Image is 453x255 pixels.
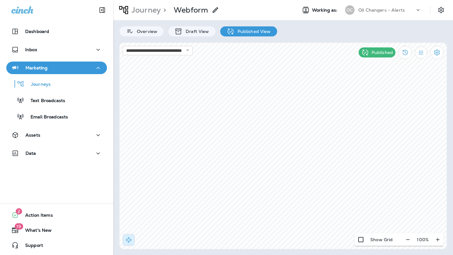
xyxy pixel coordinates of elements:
[370,237,393,242] p: Show Grid
[430,46,444,59] button: Settings
[417,237,429,242] p: 100 %
[345,5,355,15] div: OC
[415,46,427,59] button: Filter Statistics
[24,98,65,104] p: Text Broadcasts
[312,8,339,13] span: Working as:
[19,213,53,220] span: Action Items
[399,46,412,59] button: View Changelog
[6,239,107,252] button: Support
[14,223,23,230] span: 19
[6,94,107,107] button: Text Broadcasts
[6,147,107,160] button: Data
[129,5,161,15] p: Journey
[19,228,52,235] span: What's New
[25,151,36,156] p: Data
[6,43,107,56] button: Inbox
[182,29,209,34] p: Draft View
[25,29,49,34] p: Dashboard
[6,224,107,236] button: 19What's New
[174,5,208,15] p: Webform
[6,129,107,141] button: Assets
[6,209,107,221] button: 2Action Items
[16,208,22,214] span: 2
[161,5,166,15] p: >
[134,29,157,34] p: Overview
[435,4,447,16] button: Settings
[25,133,40,138] p: Assets
[358,8,405,13] p: Oil Changers - Alerts
[6,110,107,123] button: Email Broadcasts
[6,25,107,38] button: Dashboard
[372,50,393,55] p: Published
[6,77,107,90] button: Journeys
[6,62,107,74] button: Marketing
[24,114,68,120] p: Email Broadcasts
[25,65,48,70] p: Marketing
[19,243,43,250] span: Support
[25,47,37,52] p: Inbox
[25,82,51,88] p: Journeys
[93,4,111,16] button: Collapse Sidebar
[234,29,271,34] p: Published View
